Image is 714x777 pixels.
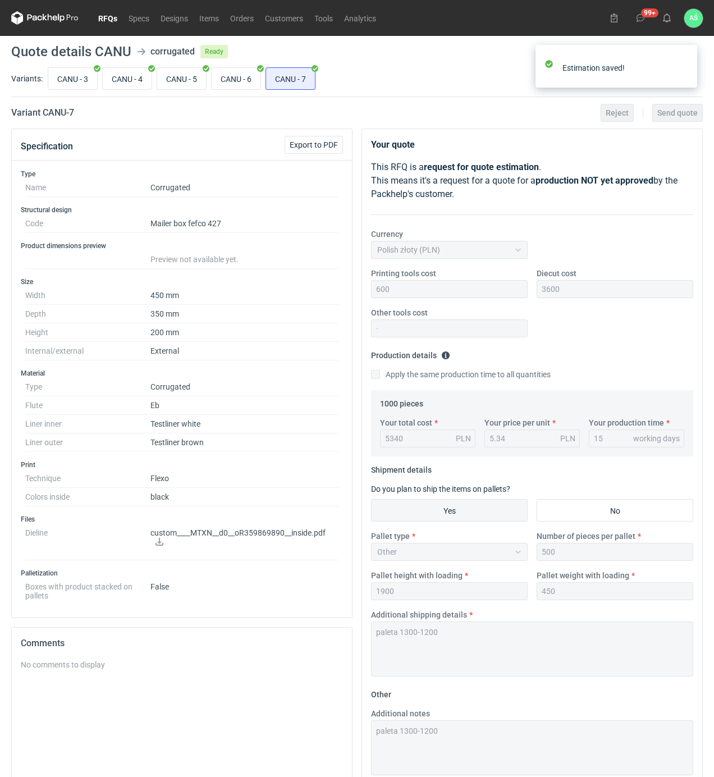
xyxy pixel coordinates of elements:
[21,241,343,250] h3: Product dimensions preview
[285,136,343,154] button: Export to PDF
[150,415,338,433] dd: Testliner white
[338,11,382,25] a: Analytics
[371,720,693,775] textarea: paleta 1300-1200
[589,417,664,428] label: Your production time
[25,179,150,197] dt: Name
[371,228,403,240] label: Currency
[680,62,688,74] button: close
[380,417,432,428] label: Your total cost
[371,609,467,620] label: Additional shipping details
[150,469,338,488] dd: Flexo
[631,9,649,27] button: 99+
[537,570,629,581] label: Pallet weight with loading
[684,9,703,28] button: AŚ
[150,396,338,415] dd: Eb
[21,369,343,378] h3: Material
[21,659,343,670] div: No comments to display
[25,415,150,433] dt: Liner inner
[150,323,338,342] dd: 200 mm
[200,45,228,58] span: Ready
[21,277,343,286] h3: Size
[562,62,680,74] div: Estimation saved!
[371,485,510,493] label: Do you plan to ship the items on pallets?
[25,396,150,415] dt: Flute
[11,73,43,84] label: Variants:
[21,515,343,524] h3: Files
[21,460,343,469] h3: Print
[157,67,207,90] label: CANU - 5
[606,109,629,117] span: Reject
[537,531,635,542] label: Number of pieces per pallet
[155,11,194,25] a: Designs
[371,369,551,380] label: Apply the same production time to all quantities
[25,214,150,233] dt: Code
[309,11,338,25] a: Tools
[11,11,79,25] svg: Packhelp Pro
[21,170,343,179] h3: Type
[25,433,150,452] dt: Liner outer
[424,162,539,172] strong: request for quote estimation
[371,268,436,279] label: Printing tools cost
[123,11,155,25] a: Specs
[601,104,634,122] button: Reject
[371,531,410,542] label: Pallet type
[456,433,471,444] div: PLN
[150,578,338,600] dd: False
[25,286,150,305] dt: Width
[371,570,463,581] label: Pallet height with loading
[11,45,131,58] h1: Quote details CANU
[537,268,576,279] label: Diecut cost
[25,305,150,323] dt: Depth
[25,342,150,360] dt: Internal/external
[25,524,150,560] dt: Dieline
[371,139,415,150] strong: Your quote
[484,417,550,428] label: Your price per unit
[290,141,338,149] span: Export to PDF
[93,11,123,25] a: RFQs
[371,346,450,360] legend: Production details
[150,179,338,197] dd: Corrugated
[225,11,259,25] a: Orders
[266,67,315,90] label: CANU - 7
[371,708,430,719] label: Additional notes
[150,305,338,323] dd: 350 mm
[633,433,680,444] div: working days
[150,286,338,305] dd: 450 mm
[371,307,428,318] label: Other tools cost
[150,214,338,233] dd: Mailer box fefco 427
[150,488,338,506] dd: black
[259,11,309,25] a: Customers
[371,161,693,201] p: This RFQ is a . This means it's a request for a quote for a by the Packhelp's customer.
[194,11,225,25] a: Items
[380,395,423,408] legend: 1000 pieces
[21,133,73,160] button: Specification
[150,45,195,58] div: corrugated
[150,378,338,396] dd: Corrugated
[102,67,152,90] label: CANU - 4
[25,578,150,600] dt: Boxes with product stacked on pallets
[150,342,338,360] dd: External
[21,569,343,578] h3: Palletization
[684,9,703,28] div: Adrian Świerżewski
[25,323,150,342] dt: Height
[25,378,150,396] dt: Type
[211,67,261,90] label: CANU - 6
[21,637,343,650] h2: Comments
[48,67,98,90] label: CANU - 3
[657,109,698,117] span: Send quote
[560,433,575,444] div: PLN
[11,106,74,120] h2: Variant CANU - 7
[150,433,338,452] dd: Testliner brown
[21,205,343,214] h3: Structural design
[371,685,391,699] legend: Other
[652,104,703,122] button: Send quote
[371,621,693,677] textarea: paleta 1300-1200
[371,461,432,474] legend: Shipment details
[150,255,239,264] span: Preview not available yet.
[150,528,338,547] p: custom____MTXN__d0__oR359869890__inside.pdf
[535,175,653,186] strong: production NOT yet approved
[25,488,150,506] dt: Colors inside
[25,469,150,488] dt: Technique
